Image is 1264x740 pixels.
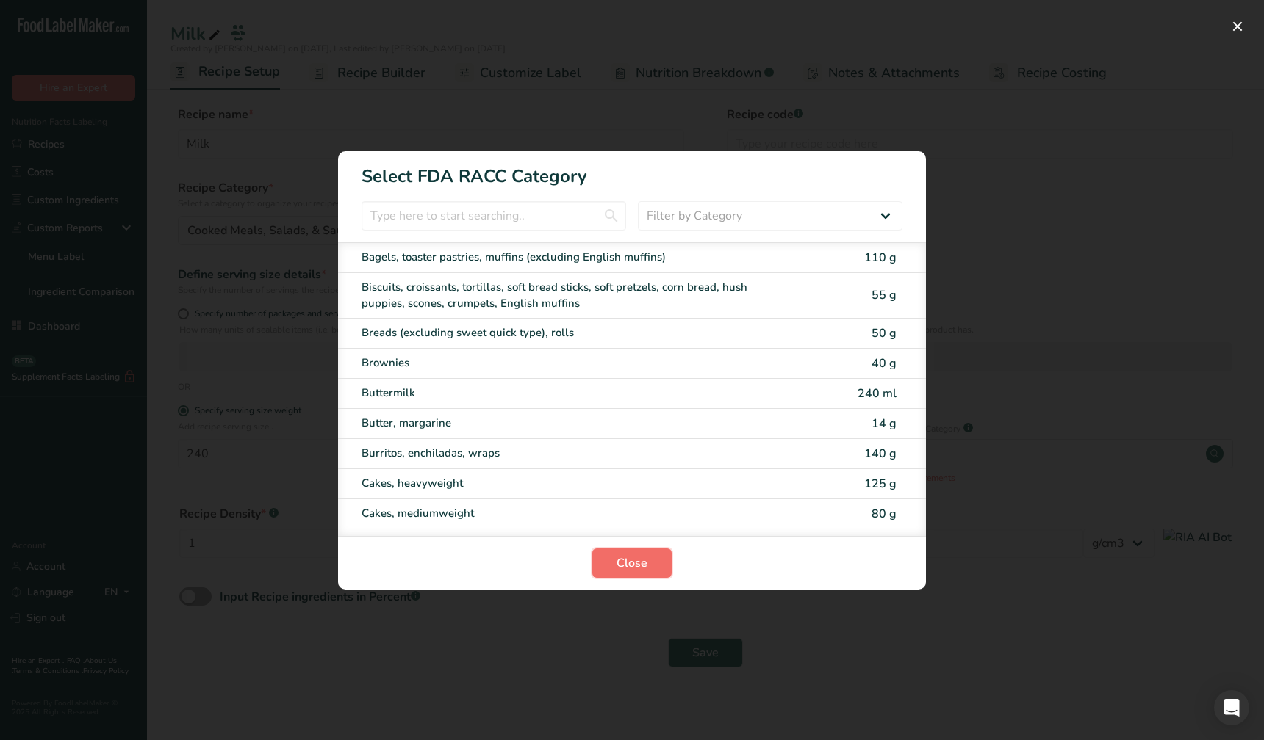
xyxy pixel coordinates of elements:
[858,385,897,402] span: 240 ml
[872,325,897,341] span: 50 g
[362,535,779,552] div: Cakes, lightweight (angel food, chiffon, or sponge cake without icing or filling)
[362,355,779,371] div: Brownies
[617,554,647,572] span: Close
[362,505,779,522] div: Cakes, mediumweight
[864,446,897,462] span: 140 g
[592,548,672,578] button: Close
[872,287,897,303] span: 55 g
[362,324,779,341] div: Breads (excluding sweet quick type), rolls
[362,201,626,231] input: Type here to start searching..
[362,445,779,462] div: Burritos, enchiladas, wraps
[362,279,779,312] div: Biscuits, croissants, tortillas, soft bread sticks, soft pretzels, corn bread, hush puppies, scon...
[872,506,897,522] span: 80 g
[362,249,779,266] div: Bagels, toaster pastries, muffins (excluding English muffins)
[362,415,779,432] div: Butter, margarine
[864,250,897,266] span: 110 g
[362,475,779,492] div: Cakes, heavyweight
[362,385,779,402] div: Buttermilk
[864,476,897,492] span: 125 g
[872,416,897,432] span: 14 g
[1214,690,1249,725] div: Open Intercom Messenger
[872,355,897,371] span: 40 g
[338,151,926,189] h1: Select FDA RACC Category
